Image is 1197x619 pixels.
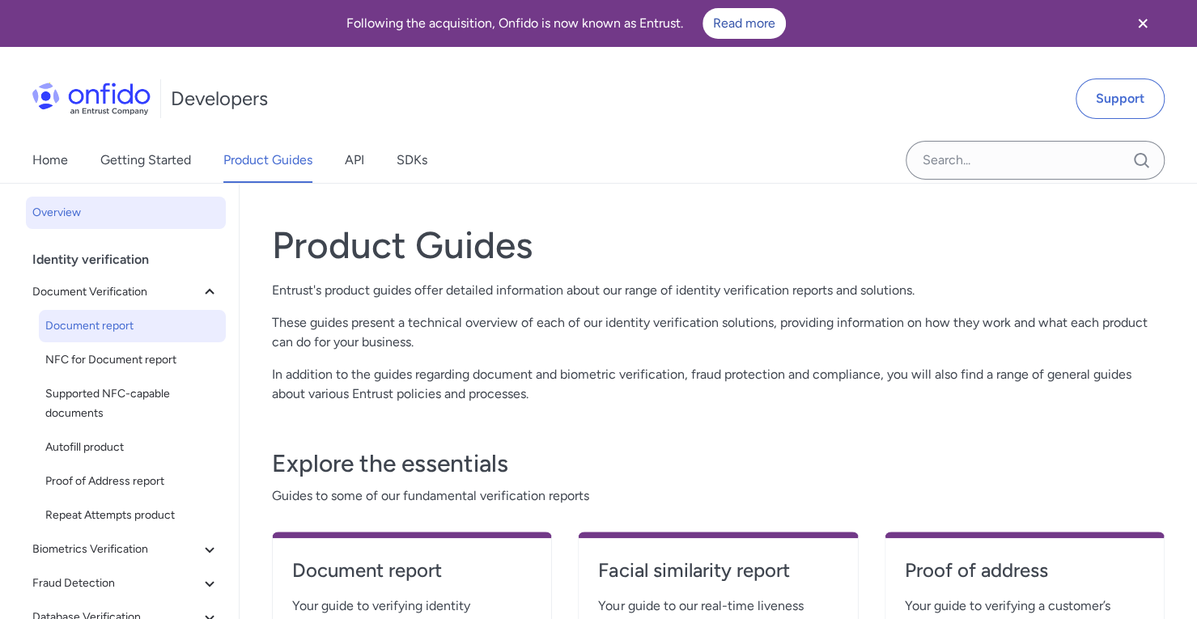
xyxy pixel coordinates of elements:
[1076,78,1165,119] a: Support
[272,447,1165,480] h3: Explore the essentials
[598,558,838,596] a: Facial similarity report
[45,316,219,336] span: Document report
[32,574,200,593] span: Fraud Detection
[345,138,364,183] a: API
[32,83,151,115] img: Onfido Logo
[45,472,219,491] span: Proof of Address report
[272,281,1165,300] p: Entrust's product guides offer detailed information about our range of identity verification repo...
[39,344,226,376] a: NFC for Document report
[39,310,226,342] a: Document report
[45,438,219,457] span: Autofill product
[45,506,219,525] span: Repeat Attempts product
[1113,3,1173,44] button: Close banner
[272,313,1165,352] p: These guides present a technical overview of each of our identity verification solutions, providi...
[905,558,1144,583] h4: Proof of address
[905,558,1144,596] a: Proof of address
[598,558,838,583] h4: Facial similarity report
[223,138,312,183] a: Product Guides
[26,533,226,566] button: Biometrics Verification
[26,276,226,308] button: Document Verification
[32,540,200,559] span: Biometrics Verification
[272,486,1165,506] span: Guides to some of our fundamental verification reports
[26,197,226,229] a: Overview
[100,138,191,183] a: Getting Started
[32,203,219,223] span: Overview
[32,138,68,183] a: Home
[702,8,786,39] a: Read more
[1133,14,1152,33] svg: Close banner
[26,567,226,600] button: Fraud Detection
[272,365,1165,404] p: In addition to the guides regarding document and biometric verification, fraud protection and com...
[171,86,268,112] h1: Developers
[906,141,1165,180] input: Onfido search input field
[292,558,532,596] a: Document report
[397,138,427,183] a: SDKs
[32,282,200,302] span: Document Verification
[272,223,1165,268] h1: Product Guides
[19,8,1113,39] div: Following the acquisition, Onfido is now known as Entrust.
[39,465,226,498] a: Proof of Address report
[39,431,226,464] a: Autofill product
[45,350,219,370] span: NFC for Document report
[292,558,532,583] h4: Document report
[39,378,226,430] a: Supported NFC-capable documents
[39,499,226,532] a: Repeat Attempts product
[32,244,232,276] div: Identity verification
[45,384,219,423] span: Supported NFC-capable documents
